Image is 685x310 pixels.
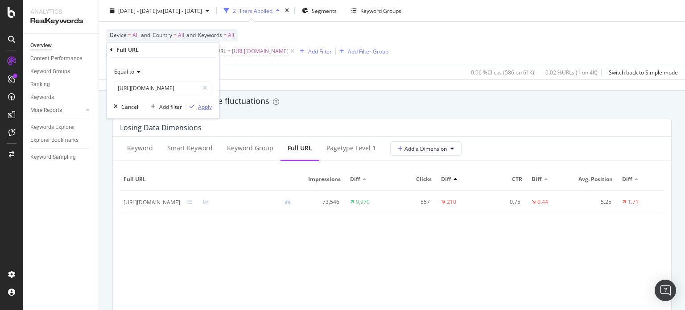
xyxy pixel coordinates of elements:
[283,6,291,15] div: times
[471,68,534,76] div: 0.96 % Clicks ( 586 on 61K )
[30,123,75,132] div: Keywords Explorer
[147,103,182,112] button: Add filter
[308,47,332,55] div: Add Filter
[110,103,138,112] button: Cancel
[486,198,520,206] div: 0.75
[396,175,432,183] span: Clicks
[30,106,83,115] a: More Reports
[30,67,70,76] div: Keyword Groups
[127,144,153,153] div: Keyword
[30,136,92,145] a: Explorer Bookmarks
[153,31,172,39] span: Country
[124,175,296,183] span: Full URL
[106,4,213,18] button: [DATE] - [DATE]vs[DATE] - [DATE]
[167,144,213,153] div: Smart Keyword
[118,7,157,14] span: [DATE] - [DATE]
[173,31,177,39] span: =
[128,31,131,39] span: =
[336,46,388,57] button: Add Filter Group
[114,68,134,76] span: Equal to
[532,175,541,183] span: Diff
[605,65,678,79] button: Switch back to Simple mode
[350,175,360,183] span: Diff
[198,103,212,111] div: Apply
[486,175,522,183] span: CTR
[30,54,92,63] a: Content Performance
[30,93,54,102] div: Keywords
[622,175,632,183] span: Diff
[110,31,127,39] span: Device
[178,29,184,41] span: All
[577,198,611,206] div: 5.25
[30,41,92,50] a: Overview
[390,141,462,156] button: Add a Dimension
[232,45,289,58] span: [URL][DOMAIN_NAME]
[228,29,234,41] span: All
[326,144,376,153] div: pagetype Level 1
[186,31,196,39] span: and
[30,67,92,76] a: Keyword Groups
[296,46,332,57] button: Add Filter
[30,41,52,50] div: Overview
[398,145,447,153] span: Add a Dimension
[157,7,202,14] span: vs [DATE] - [DATE]
[288,144,312,153] div: Full URL
[545,68,598,76] div: 0.02 % URLs ( 1 on 4K )
[348,47,388,55] div: Add Filter Group
[141,31,150,39] span: and
[447,198,456,206] div: 210
[30,16,91,26] div: RealKeywords
[312,7,337,14] span: Segments
[348,4,405,18] button: Keyword Groups
[30,106,62,115] div: More Reports
[577,175,613,183] span: Avg. Position
[30,80,50,89] div: Ranking
[198,31,222,39] span: Keywords
[30,54,82,63] div: Content Performance
[132,29,139,41] span: All
[186,103,212,112] button: Apply
[30,80,92,89] a: Ranking
[30,123,92,132] a: Keywords Explorer
[111,95,673,107] div: Consider addressing negative fluctuations
[305,175,341,183] span: Impressions
[124,198,180,207] div: [URL][DOMAIN_NAME]
[30,153,76,162] div: Keyword Sampling
[227,144,273,153] div: Keyword Group
[159,103,182,111] div: Add filter
[30,93,92,102] a: Keywords
[360,7,401,14] div: Keyword Groups
[30,136,78,145] div: Explorer Bookmarks
[609,68,678,76] div: Switch back to Simple mode
[30,7,91,16] div: Analytics
[396,198,430,206] div: 557
[223,31,227,39] span: =
[233,7,272,14] div: 2 Filters Applied
[298,4,340,18] button: Segments
[227,47,231,55] span: =
[30,153,92,162] a: Keyword Sampling
[628,198,639,206] div: 1.71
[121,103,138,111] div: Cancel
[305,198,339,206] div: 73,546
[116,46,139,54] div: Full URL
[220,4,283,18] button: 2 Filters Applied
[120,123,202,132] div: Losing Data Dimensions
[537,198,548,206] div: 0.44
[655,280,676,301] div: Open Intercom Messenger
[356,198,370,206] div: 9,970
[441,175,451,183] span: Diff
